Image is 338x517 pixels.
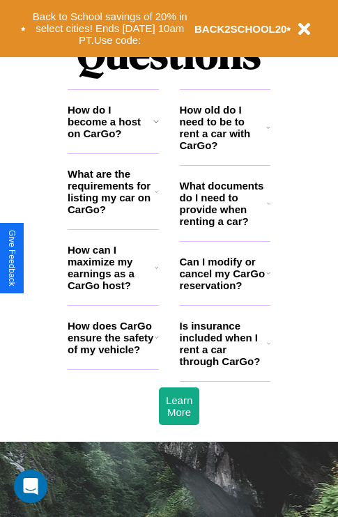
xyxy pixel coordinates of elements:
h3: How does CarGo ensure the safety of my vehicle? [68,320,155,355]
h3: What are the requirements for listing my car on CarGo? [68,168,155,215]
button: Back to School savings of 20% in select cities! Ends [DATE] 10am PT.Use code: [26,7,194,50]
h3: How do I become a host on CarGo? [68,104,153,139]
div: Open Intercom Messenger [14,470,47,503]
button: Learn More [159,387,199,425]
h3: How old do I need to be to rent a car with CarGo? [180,104,267,151]
h3: How can I maximize my earnings as a CarGo host? [68,244,155,291]
h3: What documents do I need to provide when renting a car? [180,180,268,227]
h3: Is insurance included when I rent a car through CarGo? [180,320,267,367]
div: Give Feedback [7,230,17,286]
h3: Can I modify or cancel my CarGo reservation? [180,256,266,291]
b: BACK2SCHOOL20 [194,23,287,35]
